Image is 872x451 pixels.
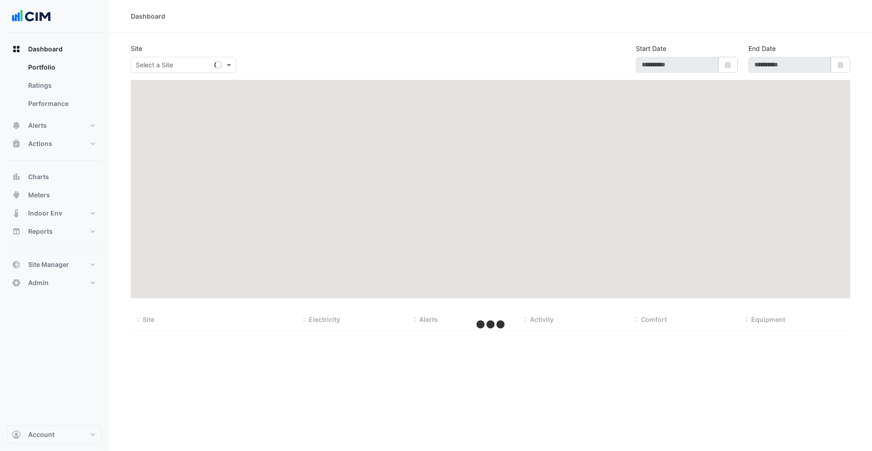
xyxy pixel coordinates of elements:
[7,168,102,186] button: Charts
[641,316,667,323] span: Comfort
[21,58,102,76] a: Portfolio
[11,7,52,25] img: Company Logo
[7,186,102,204] button: Meters
[7,426,102,444] button: Account
[12,45,21,54] app-icon: Dashboard
[28,278,49,287] span: Admin
[309,316,340,323] span: Electricity
[530,316,554,323] span: Activity
[28,260,69,269] span: Site Manager
[12,139,21,148] app-icon: Actions
[7,58,102,116] div: Dashboard
[7,135,102,153] button: Actions
[12,172,21,181] app-icon: Charts
[419,316,438,323] span: Alerts
[28,121,47,130] span: Alerts
[7,274,102,292] button: Admin
[748,44,776,53] label: End Date
[7,222,102,241] button: Reports
[131,11,165,21] div: Dashboard
[7,256,102,274] button: Site Manager
[751,316,785,323] span: Equipment
[28,139,52,148] span: Actions
[12,209,21,218] app-icon: Indoor Env
[7,40,102,58] button: Dashboard
[12,260,21,269] app-icon: Site Manager
[28,430,54,439] span: Account
[28,227,53,236] span: Reports
[21,76,102,95] a: Ratings
[12,227,21,236] app-icon: Reports
[143,316,154,323] span: Site
[7,116,102,135] button: Alerts
[28,172,49,181] span: Charts
[28,190,50,200] span: Meters
[28,45,63,54] span: Dashboard
[12,278,21,287] app-icon: Admin
[12,190,21,200] app-icon: Meters
[636,44,666,53] label: Start Date
[21,95,102,113] a: Performance
[28,209,62,218] span: Indoor Env
[7,204,102,222] button: Indoor Env
[12,121,21,130] app-icon: Alerts
[131,44,142,53] label: Site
